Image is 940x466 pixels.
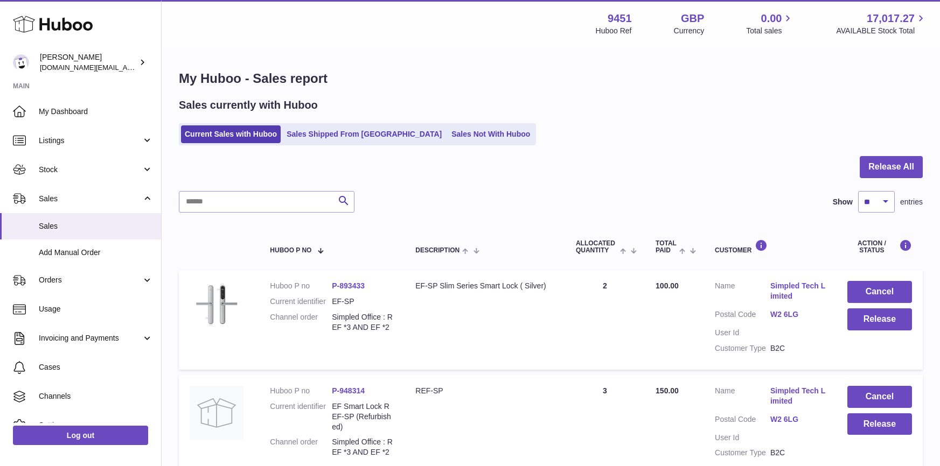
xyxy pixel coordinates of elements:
[415,281,554,291] div: EF-SP Slim Series Smart Lock ( Silver)
[715,309,770,322] dt: Postal Code
[332,386,365,395] a: P-948314
[40,52,137,73] div: [PERSON_NAME]
[332,437,394,457] dd: Simpled Office : REF *3 AND EF *2
[836,11,927,36] a: 17,017.27 AVAILABLE Stock Total
[576,240,617,254] span: ALLOCATED Quantity
[847,281,912,303] button: Cancel
[761,11,782,26] span: 0.00
[270,401,332,432] dt: Current identifier
[608,11,632,26] strong: 9451
[565,270,645,369] td: 2
[39,333,142,343] span: Invoicing and Payments
[847,386,912,408] button: Cancel
[39,248,153,258] span: Add Manual Order
[332,281,365,290] a: P-893433
[746,26,794,36] span: Total sales
[39,275,142,285] span: Orders
[715,386,770,409] dt: Name
[715,281,770,304] dt: Name
[715,433,770,443] dt: User Id
[39,107,153,117] span: My Dashboard
[674,26,705,36] div: Currency
[715,414,770,427] dt: Postal Code
[179,98,318,112] h2: Sales currently with Huboo
[656,281,679,290] span: 100.00
[179,70,923,87] h1: My Huboo - Sales report
[270,296,332,307] dt: Current identifier
[270,281,332,291] dt: Huboo P no
[770,281,826,301] a: Simpled Tech Limited
[746,11,794,36] a: 0.00 Total sales
[715,328,770,338] dt: User Id
[270,437,332,457] dt: Channel order
[39,165,142,175] span: Stock
[715,343,770,354] dt: Customer Type
[847,239,912,254] div: Action / Status
[415,247,459,254] span: Description
[715,239,826,254] div: Customer
[656,386,679,395] span: 150.00
[40,63,214,72] span: [DOMAIN_NAME][EMAIL_ADDRESS][DOMAIN_NAME]
[770,343,826,354] dd: B2C
[770,386,826,406] a: Simpled Tech Limited
[770,448,826,458] dd: B2C
[836,26,927,36] span: AVAILABLE Stock Total
[770,414,826,425] a: W2 6LG
[900,197,923,207] span: entries
[39,362,153,372] span: Cases
[415,386,554,396] div: REF-SP
[332,401,394,432] dd: EF Smart Lock REF-SP (Refurbished)
[270,386,332,396] dt: Huboo P no
[39,420,153,430] span: Settings
[270,247,311,254] span: Huboo P no
[39,221,153,231] span: Sales
[13,426,148,445] a: Log out
[190,386,243,440] img: no-photo.jpg
[847,413,912,435] button: Release
[270,312,332,333] dt: Channel order
[867,11,915,26] span: 17,017.27
[596,26,632,36] div: Huboo Ref
[39,136,142,146] span: Listings
[190,281,243,328] img: 1699219270.jpg
[332,312,394,333] dd: Simpled Office : REF *3 AND EF *2
[715,448,770,458] dt: Customer Type
[283,125,445,143] a: Sales Shipped From [GEOGRAPHIC_DATA]
[448,125,534,143] a: Sales Not With Huboo
[39,304,153,314] span: Usage
[656,240,677,254] span: Total paid
[332,296,394,307] dd: EF-SP
[681,11,704,26] strong: GBP
[39,194,142,204] span: Sales
[770,309,826,320] a: W2 6LG
[833,197,853,207] label: Show
[13,54,29,70] img: amir.ch@gmail.com
[860,156,923,178] button: Release All
[39,391,153,401] span: Channels
[847,308,912,330] button: Release
[181,125,281,143] a: Current Sales with Huboo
